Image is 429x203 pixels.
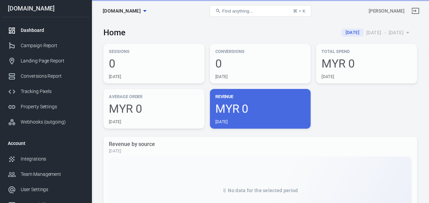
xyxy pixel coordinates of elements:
a: Team Management [2,167,89,182]
a: Sign out [407,3,424,19]
span: Find anything... [222,8,253,14]
a: Campaign Report [2,38,89,53]
li: Account [2,135,89,151]
div: Webhooks (outgoing) [21,118,84,126]
div: Campaign Report [21,42,84,49]
div: Property Settings [21,103,84,110]
div: ⌘ + K [293,8,306,14]
a: Conversions Report [2,69,89,84]
button: Find anything...⌘ + K [210,5,311,17]
a: Dashboard [2,23,89,38]
h3: Home [103,28,125,37]
div: Landing Page Report [21,57,84,64]
button: [DOMAIN_NAME] [100,5,149,17]
a: Property Settings [2,99,89,114]
div: Tracking Pixels [21,88,84,95]
div: Integrations [21,155,84,163]
div: User Settings [21,186,84,193]
div: Dashboard [21,27,84,34]
a: Webhooks (outgoing) [2,114,89,130]
a: Landing Page Report [2,53,89,69]
div: Conversions Report [21,73,84,80]
div: Account id: mSgWPRff [369,7,405,15]
span: herbatokmekhq.com [103,7,141,15]
a: User Settings [2,182,89,197]
a: Integrations [2,151,89,167]
div: Team Management [21,171,84,178]
a: Tracking Pixels [2,84,89,99]
div: [DOMAIN_NAME] [2,5,89,12]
